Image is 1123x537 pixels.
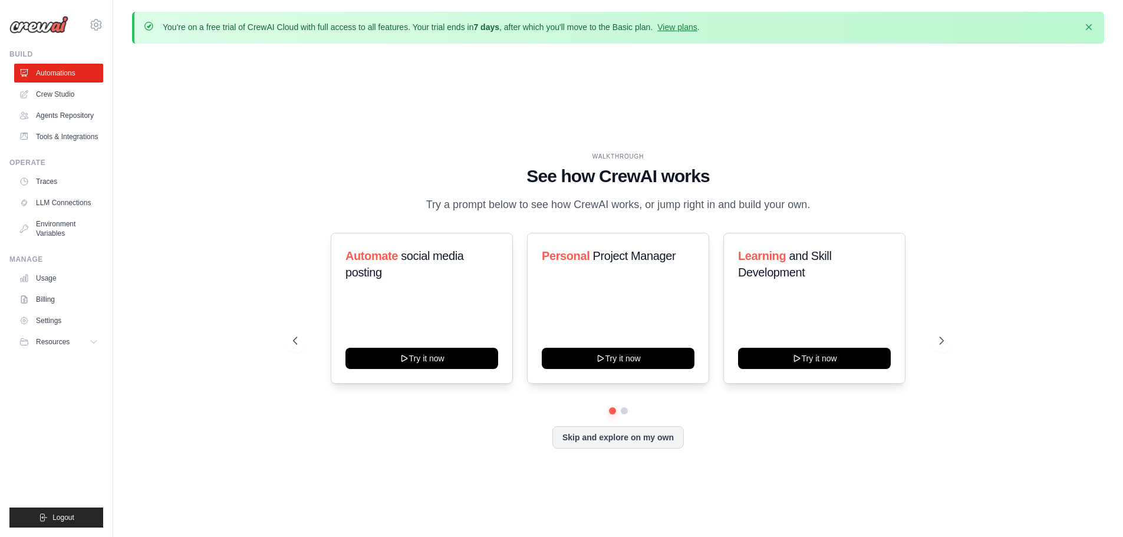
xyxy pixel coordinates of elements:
[14,311,103,330] a: Settings
[14,64,103,83] a: Automations
[738,348,891,369] button: Try it now
[738,249,786,262] span: Learning
[14,215,103,243] a: Environment Variables
[345,348,498,369] button: Try it now
[657,22,697,32] a: View plans
[552,426,684,449] button: Skip and explore on my own
[1064,480,1123,537] iframe: Chat Widget
[542,249,590,262] span: Personal
[473,22,499,32] strong: 7 days
[9,158,103,167] div: Operate
[420,196,816,213] p: Try a prompt below to see how CrewAI works, or jump right in and build your own.
[738,249,831,279] span: and Skill Development
[163,21,700,33] p: You're on a free trial of CrewAI Cloud with full access to all features. Your trial ends in , aft...
[9,255,103,264] div: Manage
[14,193,103,212] a: LLM Connections
[14,85,103,104] a: Crew Studio
[14,127,103,146] a: Tools & Integrations
[542,348,694,369] button: Try it now
[293,166,944,187] h1: See how CrewAI works
[9,16,68,34] img: Logo
[14,172,103,191] a: Traces
[14,269,103,288] a: Usage
[52,513,74,522] span: Logout
[345,249,398,262] span: Automate
[592,249,676,262] span: Project Manager
[36,337,70,347] span: Resources
[9,50,103,59] div: Build
[14,332,103,351] button: Resources
[345,249,464,279] span: social media posting
[14,290,103,309] a: Billing
[293,152,944,161] div: WALKTHROUGH
[9,508,103,528] button: Logout
[14,106,103,125] a: Agents Repository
